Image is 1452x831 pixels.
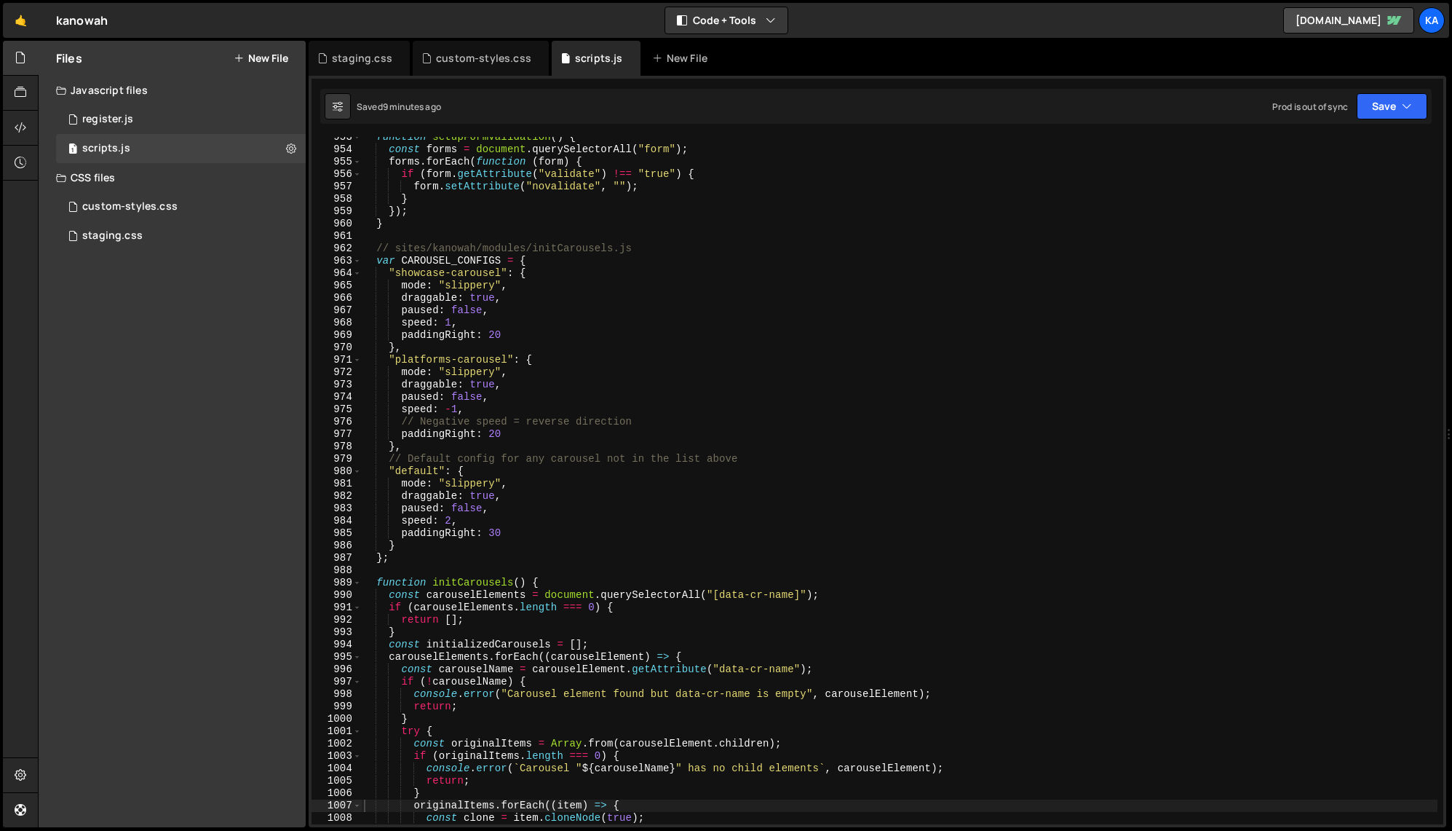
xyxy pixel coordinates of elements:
div: 9382/48097.css [56,221,306,251]
div: 961 [312,230,362,243]
div: 962 [312,243,362,255]
div: 1006 [312,787,362,800]
div: 979 [312,453,362,465]
button: Save [1357,93,1427,119]
div: 997 [312,676,362,688]
div: staging.css [332,51,392,66]
div: 1000 [312,713,362,725]
div: scripts.js [575,51,623,66]
div: 1001 [312,725,362,738]
div: 981 [312,478,362,490]
button: Code + Tools [665,7,788,34]
div: 976 [312,416,362,428]
div: 956 [312,168,362,181]
div: 983 [312,503,362,515]
div: kanowah [56,12,108,29]
div: 960 [312,218,362,230]
div: 958 [312,193,362,205]
div: 957 [312,181,362,193]
h2: Files [56,50,82,66]
a: Ka [1419,7,1445,34]
div: 988 [312,564,362,577]
div: 990 [312,589,362,602]
div: custom-styles.css [82,200,178,213]
div: 9382/20687.js [56,105,306,134]
div: 9382/24789.js [56,134,306,163]
div: Prod is out of sync [1272,101,1348,113]
div: 995 [312,651,362,663]
div: 998 [312,688,362,701]
div: 1008 [312,812,362,824]
div: 968 [312,317,362,329]
div: 1004 [312,763,362,775]
div: 999 [312,701,362,713]
div: 970 [312,342,362,354]
div: 993 [312,626,362,639]
div: 975 [312,403,362,416]
div: Javascript files [39,76,306,105]
div: 9 minutes ago [383,101,441,113]
div: 989 [312,577,362,589]
div: 965 [312,280,362,292]
div: 1007 [312,800,362,812]
div: 984 [312,515,362,527]
a: [DOMAIN_NAME] [1283,7,1414,34]
div: 982 [312,490,362,503]
div: 973 [312,379,362,391]
div: 967 [312,304,362,317]
div: 985 [312,527,362,540]
div: 953 [312,131,362,143]
div: 977 [312,428,362,441]
button: New File [234,52,288,64]
div: 992 [312,614,362,626]
div: 1002 [312,738,362,750]
div: 963 [312,255,362,267]
div: CSS files [39,163,306,192]
div: 986 [312,540,362,552]
div: 980 [312,465,362,478]
div: 974 [312,391,362,403]
div: 996 [312,663,362,676]
div: 959 [312,205,362,218]
div: 9382/20450.css [56,192,306,221]
span: 1 [68,144,77,156]
div: 972 [312,366,362,379]
div: 955 [312,156,362,168]
div: register.js [82,113,133,126]
div: New File [652,51,713,66]
div: 966 [312,292,362,304]
div: scripts.js [82,142,130,155]
div: 991 [312,602,362,614]
div: staging.css [82,229,143,243]
div: 964 [312,267,362,280]
div: 978 [312,441,362,453]
div: 994 [312,639,362,651]
div: 1003 [312,750,362,763]
div: custom-styles.css [436,51,531,66]
a: 🤙 [3,3,39,38]
div: 969 [312,329,362,342]
div: 954 [312,143,362,156]
div: Saved [357,101,441,113]
div: 987 [312,552,362,564]
div: 1005 [312,775,362,787]
div: 971 [312,354,362,366]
